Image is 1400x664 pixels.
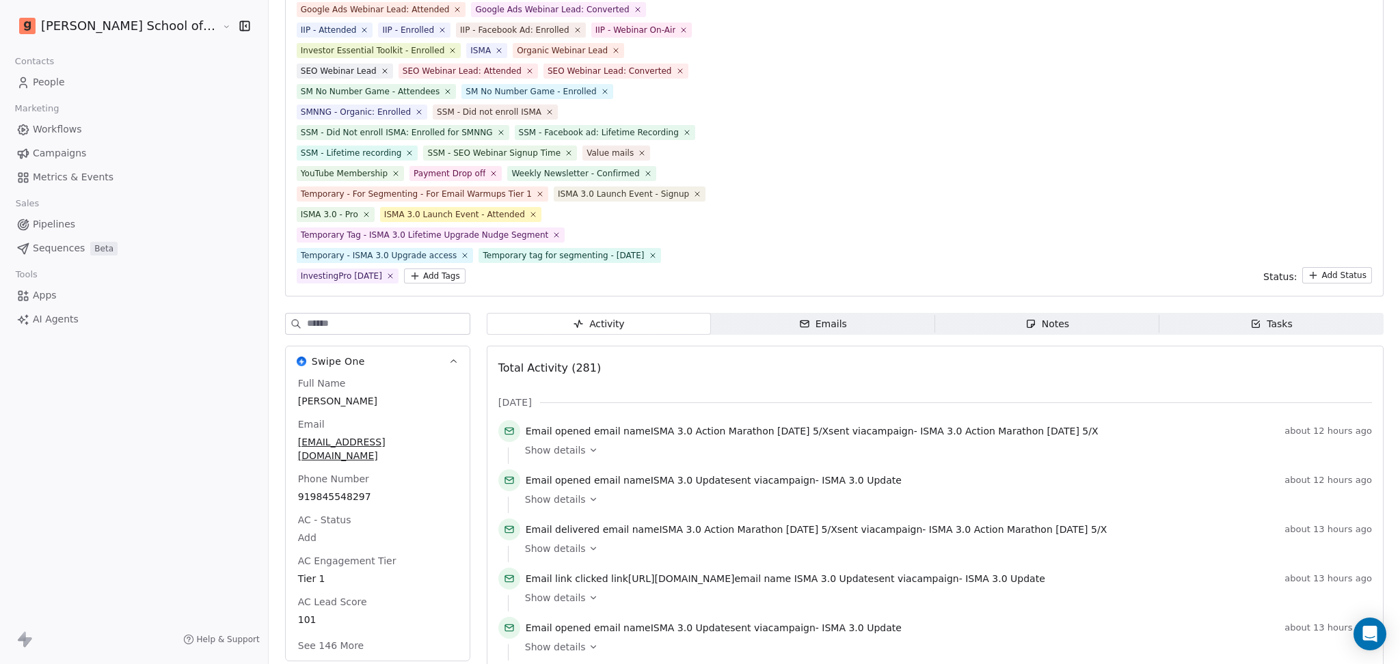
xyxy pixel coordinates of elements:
button: See 146 More [290,633,372,658]
span: about 13 hours ago [1284,573,1372,584]
span: Show details [525,443,586,457]
div: ISMA 3.0 Launch Event - Signup [558,188,689,200]
span: AC Lead Score [295,595,370,609]
span: ISMA 3.0 Action Marathon [DATE] 5/X [920,426,1098,437]
div: IIP - Attended [301,24,357,36]
span: Email opened [526,475,591,486]
span: Help & Support [197,634,260,645]
div: SEO Webinar Lead: Attended [403,65,522,77]
button: [PERSON_NAME] School of Finance LLP [16,14,213,38]
div: SSM - Did not enroll ISMA [437,106,541,118]
span: email name sent via campaign - [526,621,902,635]
span: email name sent via campaign - [526,523,1107,536]
span: Swipe One [312,355,365,368]
span: Email delivered [526,524,600,535]
a: Apps [11,284,257,307]
span: [EMAIL_ADDRESS][DOMAIN_NAME] [298,435,457,462]
div: Temporary - For Segmenting - For Email Warmups Tier 1 [301,188,532,200]
a: Campaigns [11,142,257,165]
div: Swipe OneSwipe One [286,376,470,661]
span: Full Name [295,376,349,390]
span: Apps [33,288,57,303]
div: Open Intercom Messenger [1354,618,1386,650]
span: Metrics & Events [33,170,113,184]
span: about 13 hours ago [1284,622,1372,633]
a: Show details [525,640,1362,654]
div: SEO Webinar Lead [301,65,377,77]
span: Email opened [526,622,591,633]
span: Email link clicked [526,573,608,584]
span: Total Activity (281) [498,361,601,374]
div: SEO Webinar Lead: Converted [548,65,672,77]
div: Google Ads Webinar Lead: Converted [475,3,629,16]
a: Show details [525,542,1362,555]
div: Temporary tag for segmenting - [DATE] [483,249,644,262]
span: People [33,75,65,89]
span: AC - Status [295,513,354,527]
div: SM No Number Game - Attendees [301,85,440,98]
a: Pipelines [11,213,257,236]
div: Weekly Newsletter - Confirmed [511,167,639,180]
span: Email opened [526,426,591,437]
div: SSM - Lifetime recording [301,147,402,159]
span: Show details [525,542,586,555]
span: Tier 1 [298,572,457,585]
a: Show details [525,591,1362,605]
div: Temporary - ISMA 3.0 Upgrade access [301,249,457,262]
div: Payment Drop off [414,167,485,180]
span: [URL][DOMAIN_NAME] [628,573,735,584]
span: 101 [298,613,457,626]
span: email name sent via campaign - [526,473,902,487]
a: Metrics & Events [11,166,257,189]
span: Contacts [9,51,60,72]
div: SM No Number Game - Enrolled [466,85,596,98]
span: [DATE] [498,396,532,409]
span: about 12 hours ago [1284,475,1372,486]
span: 919845548297 [298,490,457,503]
span: Beta [90,242,118,255]
span: [PERSON_NAME] [298,394,457,408]
button: Add Tags [404,268,466,283]
a: AI Agents [11,308,257,331]
a: Help & Support [183,634,260,645]
div: Investor Essential Toolkit - Enrolled [301,44,445,57]
span: Campaigns [33,146,86,161]
span: Marketing [9,98,65,119]
button: Add Status [1302,267,1372,283]
span: ISMA 3.0 Action Marathon [DATE] 5/X [651,426,829,437]
span: about 13 hours ago [1284,524,1372,535]
div: ISMA 3.0 - Pro [301,208,358,221]
div: Temporary Tag - ISMA 3.0 Lifetime Upgrade Nudge Segment [301,229,549,241]
span: AI Agents [33,312,79,327]
div: InvestingPro [DATE] [301,270,382,282]
div: Organic Webinar Lead [517,44,608,57]
span: Show details [525,493,586,506]
span: Email [295,417,327,431]
div: SSM - SEO Webinar Signup Time [427,147,561,159]
span: ISMA 3.0 Update [965,573,1045,584]
div: YouTube Membership [301,167,388,180]
span: Sales [10,193,45,214]
a: SequencesBeta [11,237,257,260]
span: ISMA 3.0 Action Marathon [DATE] 5/X [659,524,837,535]
div: Google Ads Webinar Lead: Attended [301,3,450,16]
span: email name sent via campaign - [526,424,1099,438]
div: Notes [1025,317,1069,331]
img: Goela%20School%20Logos%20(4).png [19,18,36,34]
span: about 12 hours ago [1284,426,1372,437]
div: IIP - Enrolled [382,24,434,36]
span: [PERSON_NAME] School of Finance LLP [41,17,219,35]
span: Sequences [33,241,85,255]
span: link email name sent via campaign - [526,572,1045,585]
div: Emails [799,317,847,331]
span: Status: [1263,270,1297,283]
span: Pipelines [33,217,75,232]
span: ISMA 3.0 Update [651,622,731,633]
div: SSM - Facebook ad: Lifetime Recording [519,126,679,139]
span: Show details [525,591,586,605]
div: SSM - Did Not enroll ISMA: Enrolled for SMNNG [301,126,493,139]
span: AC Engagement Tier [295,554,399,568]
span: ISMA 3.0 Action Marathon [DATE] 5/X [929,524,1107,535]
div: ISMA [470,44,491,57]
span: Tools [10,264,43,285]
